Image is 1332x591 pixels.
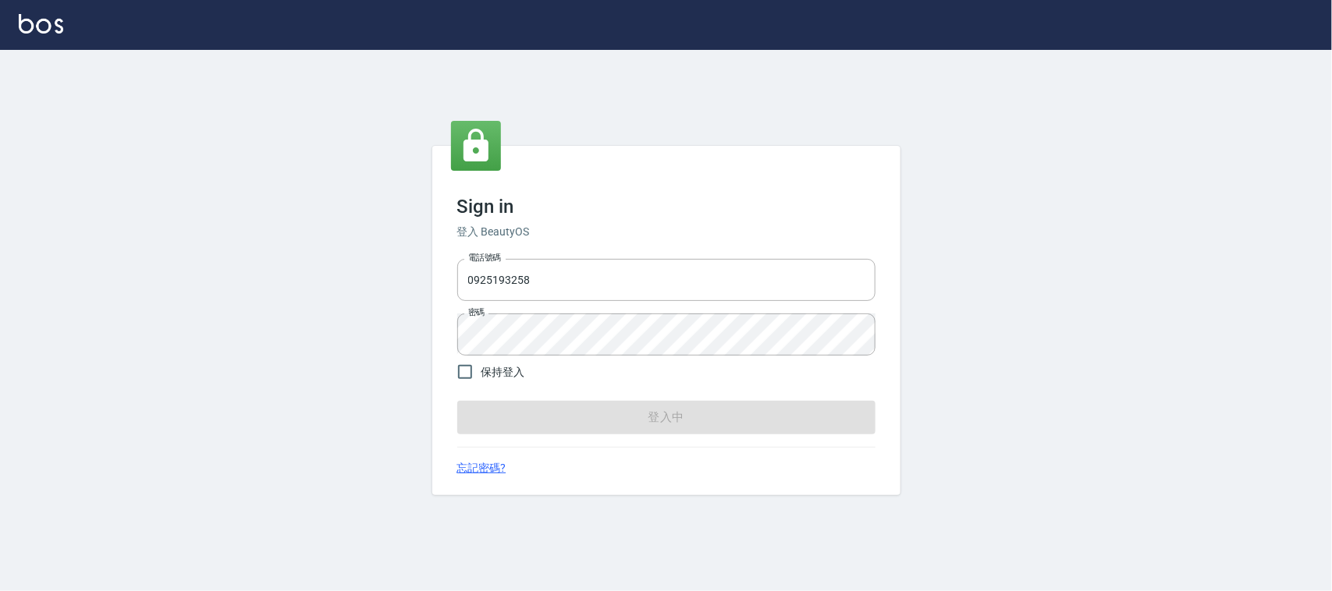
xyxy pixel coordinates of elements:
img: Logo [19,14,63,34]
a: 忘記密碼? [457,460,506,476]
h6: 登入 BeautyOS [457,224,876,240]
label: 密碼 [468,306,485,318]
h3: Sign in [457,196,876,218]
label: 電話號碼 [468,252,501,264]
span: 保持登入 [481,364,525,380]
